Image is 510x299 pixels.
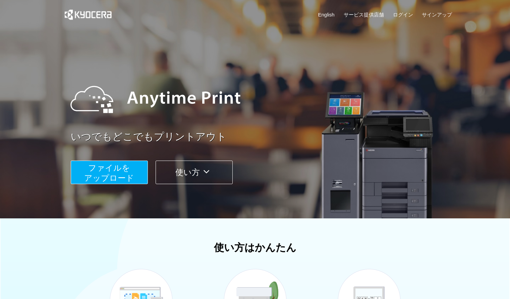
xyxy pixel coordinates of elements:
a: サインアップ [422,11,452,18]
a: ログイン [393,11,413,18]
a: いつでもどこでもプリントアウト [71,130,456,144]
button: ファイルを​​アップロード [71,161,148,184]
button: 使い方 [156,161,233,184]
a: サービス提供店舗 [344,11,384,18]
span: ファイルを ​​アップロード [84,163,134,182]
a: English [318,11,335,18]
